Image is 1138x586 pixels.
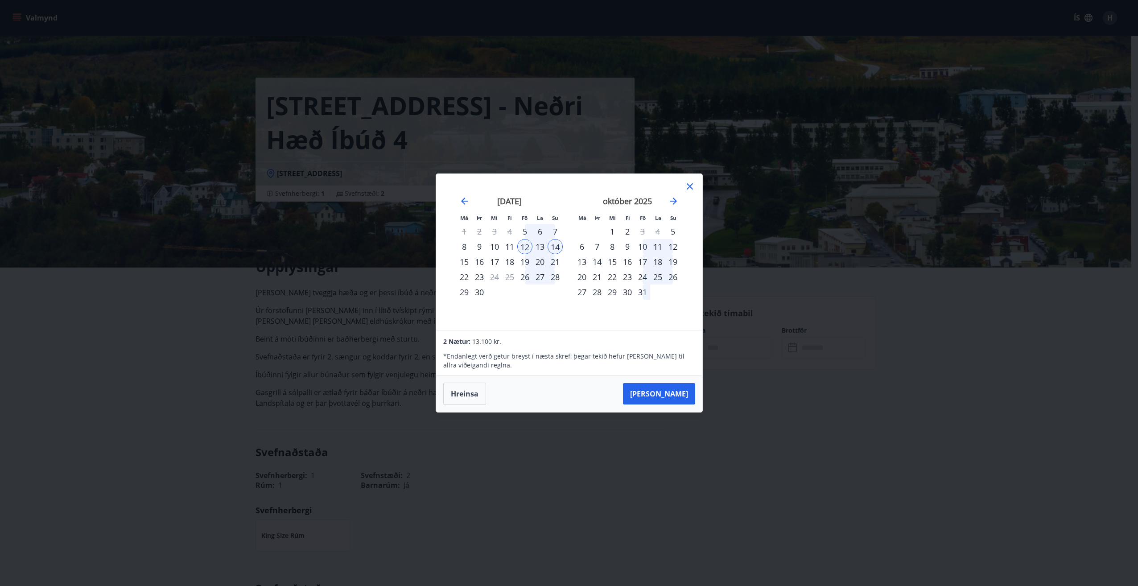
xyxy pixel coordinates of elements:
[472,285,487,300] div: 30
[620,224,635,239] td: Choose fimmtudagur, 2. október 2025 as your check-in date. It’s available.
[605,254,620,269] td: Choose miðvikudagur, 15. október 2025 as your check-in date. It’s available.
[590,239,605,254] td: Choose þriðjudagur, 7. október 2025 as your check-in date. It’s available.
[472,269,487,285] div: 23
[459,196,470,206] div: Move backward to switch to the previous month.
[502,254,517,269] div: 18
[532,269,548,285] td: Choose laugardagur, 27. september 2025 as your check-in date. It’s available.
[537,215,543,221] small: La
[487,254,502,269] div: 17
[507,215,512,221] small: Fi
[635,254,650,269] td: Choose föstudagur, 17. október 2025 as your check-in date. It’s available.
[650,254,665,269] td: Choose laugardagur, 18. október 2025 as your check-in date. It’s available.
[552,215,558,221] small: Su
[522,215,528,221] small: Fö
[548,224,563,239] td: Choose sunnudagur, 7. september 2025 as your check-in date. It’s available.
[655,215,661,221] small: La
[487,269,502,285] td: Choose miðvikudagur, 24. september 2025 as your check-in date. It’s available.
[472,239,487,254] td: Choose þriðjudagur, 9. september 2025 as your check-in date. It’s available.
[460,215,468,221] small: Má
[532,224,548,239] div: 6
[609,215,616,221] small: Mi
[620,285,635,300] td: Choose fimmtudagur, 30. október 2025 as your check-in date. It’s available.
[487,254,502,269] td: Choose miðvikudagur, 17. september 2025 as your check-in date. It’s available.
[635,285,650,300] div: 31
[532,269,548,285] div: 27
[443,337,470,346] span: 2 Nætur:
[472,239,487,254] div: 9
[457,224,472,239] td: Not available. mánudagur, 1. september 2025
[620,285,635,300] div: 30
[574,254,590,269] td: Choose mánudagur, 13. október 2025 as your check-in date. It’s available.
[605,254,620,269] div: 15
[517,224,532,239] td: Choose föstudagur, 5. september 2025 as your check-in date. It’s available.
[605,224,620,239] div: 1
[635,239,650,254] td: Choose föstudagur, 10. október 2025 as your check-in date. It’s available.
[457,285,472,300] td: Choose mánudagur, 29. september 2025 as your check-in date. It’s available.
[574,285,590,300] td: Choose mánudagur, 27. október 2025 as your check-in date. It’s available.
[548,254,563,269] div: 21
[650,269,665,285] div: 25
[532,254,548,269] td: Choose laugardagur, 20. september 2025 as your check-in date. It’s available.
[574,239,590,254] td: Choose mánudagur, 6. október 2025 as your check-in date. It’s available.
[603,196,652,206] strong: október 2025
[487,224,502,239] td: Not available. miðvikudagur, 3. september 2025
[472,269,487,285] td: Choose þriðjudagur, 23. september 2025 as your check-in date. It’s available.
[517,224,532,239] div: Aðeins innritun í boði
[472,254,487,269] td: Choose þriðjudagur, 16. september 2025 as your check-in date. It’s available.
[574,269,590,285] td: Choose mánudagur, 20. október 2025 as your check-in date. It’s available.
[472,337,501,346] span: 13.100 kr.
[605,269,620,285] div: 22
[635,285,650,300] td: Choose föstudagur, 31. október 2025 as your check-in date. It’s available.
[650,254,665,269] div: 18
[590,254,605,269] div: 14
[472,254,487,269] div: 16
[665,269,680,285] td: Choose sunnudagur, 26. október 2025 as your check-in date. It’s available.
[548,239,563,254] td: Selected as end date. sunnudagur, 14. september 2025
[635,224,650,239] div: Aðeins útritun í boði
[517,254,532,269] div: 19
[532,239,548,254] td: Selected. laugardagur, 13. september 2025
[670,215,676,221] small: Su
[665,224,680,239] div: Aðeins innritun í boði
[635,239,650,254] div: 10
[605,269,620,285] td: Choose miðvikudagur, 22. október 2025 as your check-in date. It’s available.
[590,269,605,285] div: 21
[574,269,590,285] div: 20
[532,239,548,254] div: 13
[502,269,517,285] td: Not available. fimmtudagur, 25. september 2025
[517,239,532,254] td: Selected as start date. föstudagur, 12. september 2025
[502,239,517,254] td: Choose fimmtudagur, 11. september 2025 as your check-in date. It’s available.
[472,285,487,300] td: Choose þriðjudagur, 30. september 2025 as your check-in date. It’s available.
[502,224,517,239] td: Not available. fimmtudagur, 4. september 2025
[517,239,532,254] div: 12
[635,269,650,285] td: Choose föstudagur, 24. október 2025 as your check-in date. It’s available.
[623,383,695,404] button: [PERSON_NAME]
[457,254,472,269] td: Choose mánudagur, 15. september 2025 as your check-in date. It’s available.
[502,239,517,254] div: 11
[665,254,680,269] div: 19
[650,269,665,285] td: Choose laugardagur, 25. október 2025 as your check-in date. It’s available.
[635,254,650,269] div: 17
[595,215,600,221] small: Þr
[665,239,680,254] td: Choose sunnudagur, 12. október 2025 as your check-in date. It’s available.
[635,224,650,239] td: Choose föstudagur, 3. október 2025 as your check-in date. It’s available.
[620,254,635,269] td: Choose fimmtudagur, 16. október 2025 as your check-in date. It’s available.
[532,254,548,269] div: 20
[635,269,650,285] div: 24
[517,269,532,285] td: Choose föstudagur, 26. september 2025 as your check-in date. It’s available.
[620,269,635,285] div: 23
[650,224,665,239] td: Not available. laugardagur, 4. október 2025
[574,254,590,269] div: 13
[457,239,472,254] div: 8
[605,239,620,254] td: Choose miðvikudagur, 8. október 2025 as your check-in date. It’s available.
[487,239,502,254] td: Choose miðvikudagur, 10. september 2025 as your check-in date. It’s available.
[620,224,635,239] div: 2
[447,185,692,319] div: Calendar
[477,215,482,221] small: Þr
[668,196,679,206] div: Move forward to switch to the next month.
[517,269,532,285] div: Aðeins innritun í boði
[548,239,563,254] div: 14
[665,254,680,269] td: Choose sunnudagur, 19. október 2025 as your check-in date. It’s available.
[650,239,665,254] div: 11
[574,239,590,254] div: 6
